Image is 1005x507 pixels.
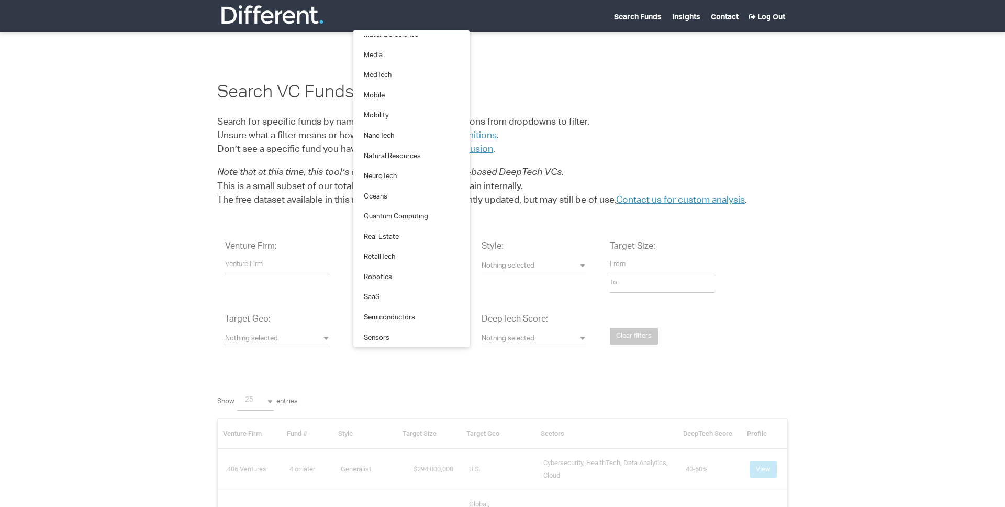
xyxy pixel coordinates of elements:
a: Contact [711,14,739,21]
h2: Search VC Funds [217,82,788,106]
span: The free dataset available in this navigator has not been recently updated, but may still be of u... [217,196,747,205]
label: Venture Firm: [225,241,277,253]
label: Target Geo: [225,314,271,326]
img: Different Funds [220,4,325,25]
p: Don’t see a specific fund you have in mind? . [217,116,788,157]
a: Contact us for custom analysis [616,196,745,205]
label: Show entries [217,392,298,411]
input: Venture Firm [225,256,330,274]
label: Target Size: [610,241,655,253]
span: Note that at this time, this tool’s dataset is predominantly US-based DeepTech VCs. [217,168,564,178]
a: Search Funds [614,14,662,21]
button: Clear filters [610,328,658,345]
span: 25 [245,396,282,406]
span: Nothing selected [225,335,330,345]
input: To [610,274,714,293]
label: Style: [482,241,504,253]
button: Nothing selected [482,332,586,347]
a: Log Out [749,14,785,21]
button: Nothing selected [482,259,586,274]
button: Showentries [237,392,274,411]
span: This is a small subset of our total industry coverage we maintain internally. [217,182,523,192]
span: Nothing selected [482,262,586,272]
span: Nothing selected [482,335,586,345]
label: DeepTech Score: [482,314,548,326]
button: Nothing selected [225,332,330,347]
span: Search for specific funds by name or select one or more options from dropdowns to filter. Unsure ... [217,118,589,141]
span: . [497,131,499,141]
input: From [610,256,714,274]
a: Insights [672,14,700,21]
span: Sensors [364,334,389,344]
